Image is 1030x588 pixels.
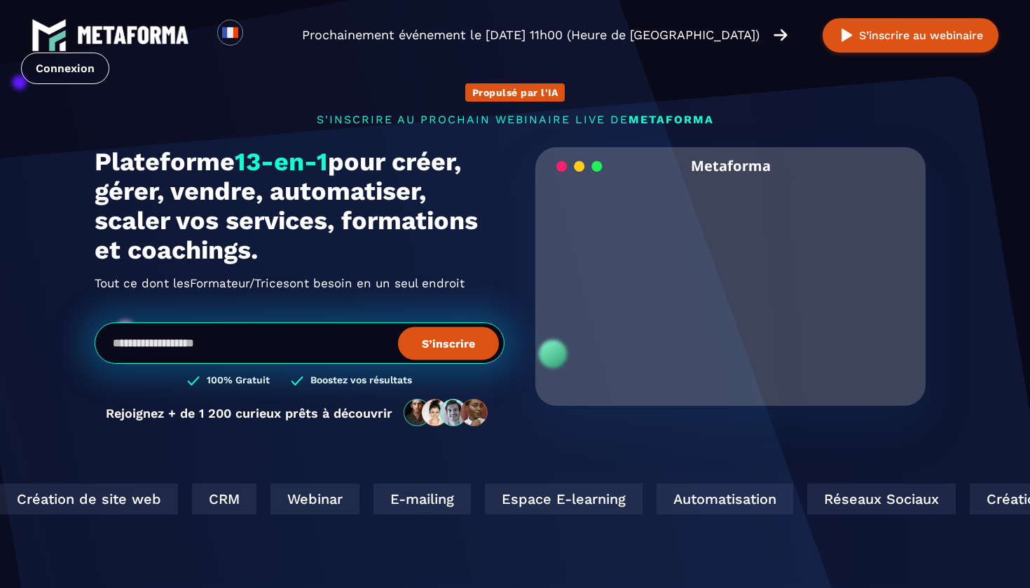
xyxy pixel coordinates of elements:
span: Formateur/Trices [190,272,289,294]
img: play [838,27,856,44]
img: fr [221,24,239,41]
video: Your browser does not support the video tag. [546,184,915,369]
input: Search for option [255,27,266,43]
div: Search for option [243,20,277,50]
img: checked [187,374,200,388]
img: loading [556,160,603,173]
img: arrow-right [774,27,788,43]
button: S’inscrire au webinaire [823,18,998,53]
div: E-mailing [373,484,471,514]
p: Prochainement événement le [DATE] 11h00 (Heure de [GEOGRAPHIC_DATA]) [302,25,760,45]
img: community-people [399,398,493,428]
div: Automatisation [657,484,793,514]
h2: Metaforma [691,147,771,184]
h3: 100% Gratuit [207,374,270,388]
span: 13-en-1 [235,147,328,177]
h3: Boostez vos résultats [310,374,412,388]
div: Webinar [270,484,359,514]
div: Réseaux Sociaux [807,484,956,514]
p: s'inscrire au prochain webinaire live de [95,113,935,126]
img: logo [32,18,67,53]
p: Rejoignez + de 1 200 curieux prêts à découvrir [106,406,392,421]
h1: Plateforme pour créer, gérer, vendre, automatiser, scaler vos services, formations et coachings. [95,147,504,265]
button: S’inscrire [398,327,499,360]
span: METAFORMA [629,113,714,126]
div: CRM [192,484,256,514]
img: logo [77,26,189,44]
div: Espace E-learning [485,484,643,514]
h2: Tout ce dont les ont besoin en un seul endroit [95,272,504,294]
a: Connexion [21,53,109,84]
img: checked [291,374,303,388]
